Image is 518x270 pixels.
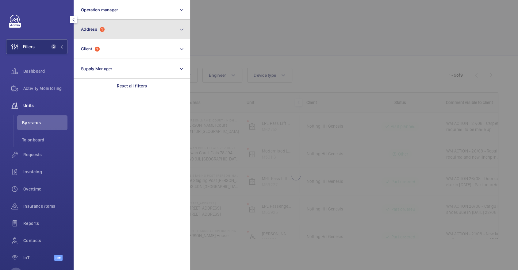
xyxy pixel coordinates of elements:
span: Contacts [23,237,67,244]
span: Units [23,102,67,109]
span: Overtime [23,186,67,192]
span: Beta [54,255,63,261]
span: Reports [23,220,67,226]
span: Dashboard [23,68,67,74]
span: Filters [23,44,35,50]
span: 2 [51,44,56,49]
span: To onboard [22,137,67,143]
span: Insurance items [23,203,67,209]
span: By status [22,120,67,126]
span: IoT [23,255,54,261]
span: Activity Monitoring [23,85,67,91]
span: Invoicing [23,169,67,175]
button: Filters2 [6,39,67,54]
span: Requests [23,152,67,158]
